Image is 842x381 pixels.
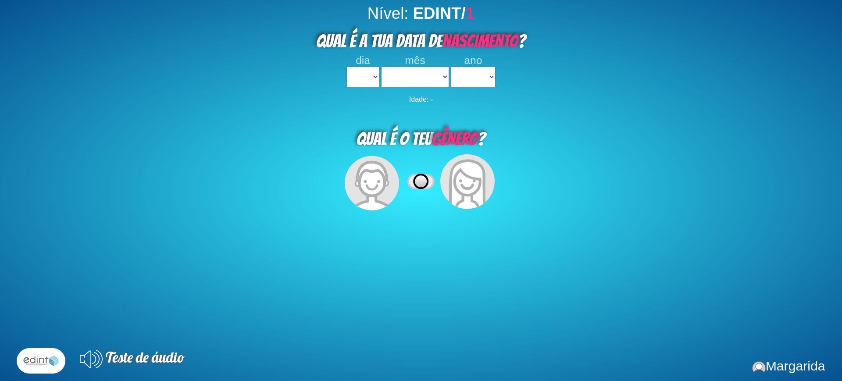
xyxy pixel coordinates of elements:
span: QUAL É O TEU ? [357,129,485,148]
div: Margarida [752,359,825,374]
span: Teste de áudio [106,348,185,366]
b: - [431,96,433,103]
b: EDINT/ [413,4,475,22]
span: NASCIMENTO [442,32,518,50]
span: 1 [466,4,475,22]
span: Nível: [367,4,409,22]
span: GÉNERO [432,129,478,148]
span: QUAL É A TUA DATA DE ? [316,32,526,50]
span: mês [405,54,425,66]
span: dia [356,54,370,66]
span: ano [464,54,482,66]
img: l [20,352,62,370]
span: Idade: [409,96,428,103]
